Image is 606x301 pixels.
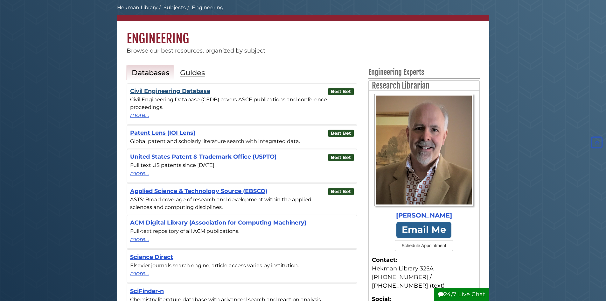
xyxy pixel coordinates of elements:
div: ASTS: Broad coverage of research and development within the applied sciences and computing discip... [130,196,354,211]
a: Back to Top [589,139,604,146]
span: Best Bet [328,130,354,137]
a: more... [130,111,354,119]
h1: Engineering [117,21,489,47]
a: Databases [127,65,174,80]
div: Browse our best resources, organized by subject [117,47,489,55]
li: Engineering [186,4,224,11]
span: Best Bet [328,154,354,161]
div: Hekman Library 325A [372,264,476,273]
img: Profile Photo [374,94,474,206]
button: 24/7 Live Chat [434,288,489,301]
div: Full text US patents since [DATE]. [130,161,354,169]
div: Full-text repository of all ACM publications. [130,227,354,235]
button: Schedule Appointment [395,240,453,251]
div: Civil Engineering Database (CEDB) covers ASCE publications and conference proceedings. [130,96,354,111]
a: Hekman Library [117,4,157,11]
a: Science Direct [130,254,173,261]
a: SciFinder-n [130,288,164,295]
a: United States Patent & Trademark Office (USPTO) [130,153,276,160]
h2: Databases [132,68,169,77]
a: more... [130,235,354,244]
div: Elsevier journals search engine, article access varies by institution. [130,262,354,269]
div: Global patent and scholarly literature search with integrated data. [130,137,354,145]
div: [PERSON_NAME] [372,211,476,220]
a: Email Me [396,222,452,238]
h2: Engineering Experts [368,68,480,79]
a: ACM Digital Library (Association for Computing Machinery) [130,219,306,226]
strong: Contact: [372,256,476,264]
h2: Research Librarian [369,81,479,91]
a: more... [130,269,354,278]
nav: breadcrumb [117,4,489,21]
a: Patent Lens (IOI Lens) [130,129,195,136]
span: Best Bet [328,88,354,95]
a: Subjects [164,4,186,11]
h2: Guides [180,68,205,77]
a: Civil Engineering Database [130,88,210,95]
span: Best Bet [328,188,354,195]
div: [PHONE_NUMBER] / ‪[PHONE_NUMBER] (text) [372,273,476,290]
a: Profile Photo [PERSON_NAME] [372,94,476,220]
a: Guides [175,65,210,80]
a: Applied Science & Technology Source (EBSCO) [130,188,267,195]
a: more... [130,169,354,178]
